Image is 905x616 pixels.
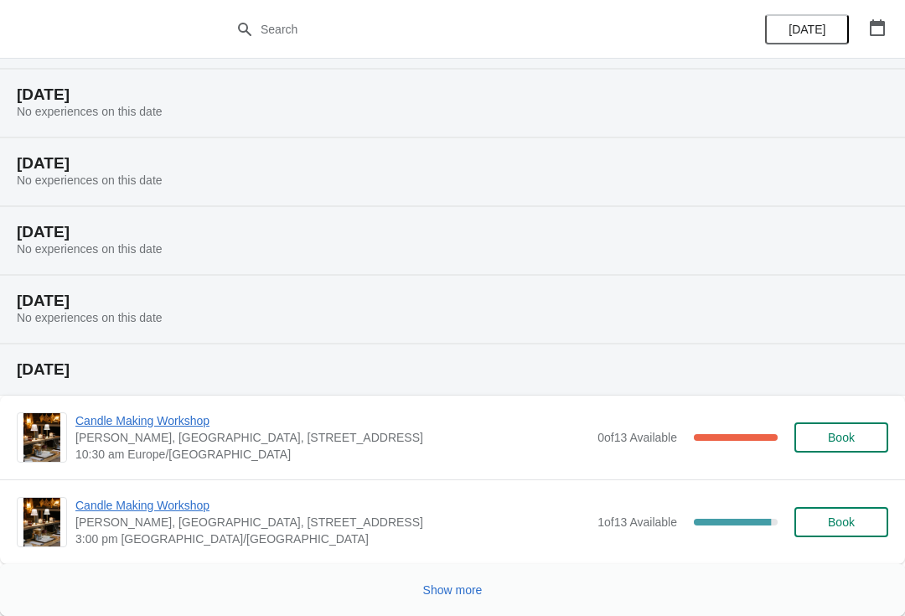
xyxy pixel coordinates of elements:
img: Candle Making Workshop | Laura Fisher, Scrapps Hill Farm, 550 Worting Road, Basingstoke, RG23 8PU... [23,413,60,462]
h2: [DATE] [17,155,888,172]
h2: [DATE] [17,292,888,309]
h2: [DATE] [17,224,888,241]
span: Candle Making Workshop [75,412,589,429]
button: Show more [416,575,489,605]
h2: [DATE] [17,361,888,378]
input: Search [260,14,679,44]
span: 3:00 pm [GEOGRAPHIC_DATA]/[GEOGRAPHIC_DATA] [75,531,589,547]
span: [PERSON_NAME], [GEOGRAPHIC_DATA], [STREET_ADDRESS] [75,429,589,446]
span: 1 of 13 Available [597,515,677,529]
span: 0 of 13 Available [597,431,677,444]
button: Book [794,507,888,537]
span: 10:30 am Europe/[GEOGRAPHIC_DATA] [75,446,589,463]
button: Book [794,422,888,453]
span: Book [828,431,855,444]
span: No experiences on this date [17,105,163,118]
img: Candle Making Workshop | Laura Fisher, Scrapps Hill Farm, 550 Worting Road, Basingstoke, RG23 8PU... [23,498,60,546]
span: No experiences on this date [17,242,163,256]
button: [DATE] [765,14,849,44]
span: Book [828,515,855,529]
span: Candle Making Workshop [75,497,589,514]
h2: [DATE] [17,86,888,103]
span: [PERSON_NAME], [GEOGRAPHIC_DATA], [STREET_ADDRESS] [75,514,589,531]
span: [DATE] [789,23,825,36]
span: Show more [423,583,483,597]
span: No experiences on this date [17,173,163,187]
span: No experiences on this date [17,311,163,324]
